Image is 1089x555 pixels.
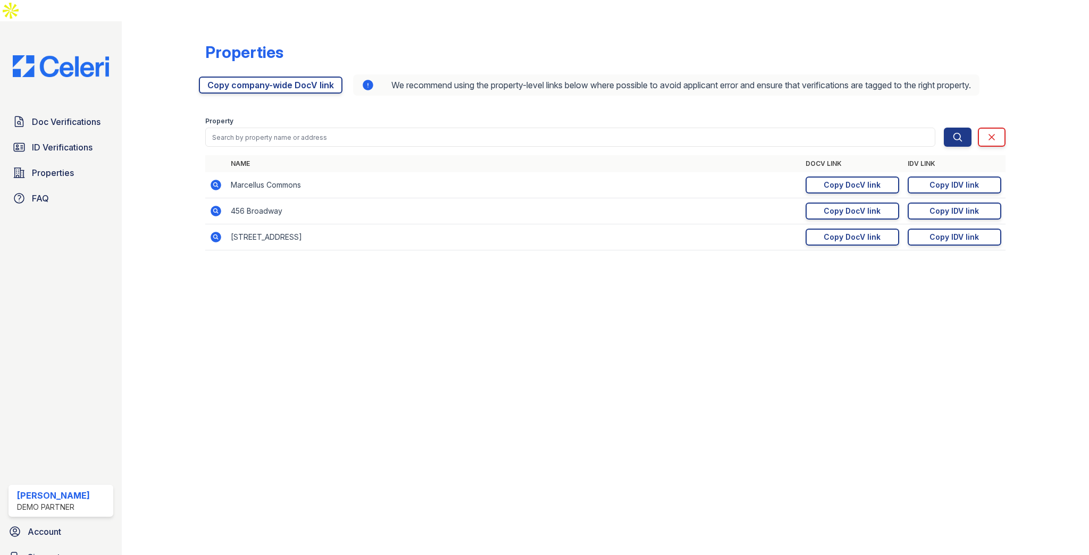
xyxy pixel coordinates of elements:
[9,188,113,209] a: FAQ
[4,521,118,542] a: Account
[801,155,903,172] th: DocV Link
[908,229,1001,246] a: Copy IDV link
[929,180,979,190] div: Copy IDV link
[9,162,113,183] a: Properties
[353,74,979,96] div: We recommend using the property-level links below where possible to avoid applicant error and ens...
[903,155,1006,172] th: IDV Link
[9,137,113,158] a: ID Verifications
[227,155,801,172] th: Name
[9,111,113,132] a: Doc Verifications
[929,206,979,216] div: Copy IDV link
[205,43,283,62] div: Properties
[824,232,881,242] div: Copy DocV link
[199,77,342,94] a: Copy company-wide DocV link
[32,166,74,179] span: Properties
[32,192,49,205] span: FAQ
[227,224,801,250] td: [STREET_ADDRESS]
[227,172,801,198] td: Marcellus Commons
[32,115,100,128] span: Doc Verifications
[806,176,899,194] a: Copy DocV link
[205,117,233,125] label: Property
[929,232,979,242] div: Copy IDV link
[806,229,899,246] a: Copy DocV link
[32,141,93,154] span: ID Verifications
[227,198,801,224] td: 456 Broadway
[908,203,1001,220] a: Copy IDV link
[17,489,90,502] div: [PERSON_NAME]
[908,176,1001,194] a: Copy IDV link
[806,203,899,220] a: Copy DocV link
[17,502,90,512] div: Demo Partner
[4,55,118,77] img: CE_Logo_Blue-a8612792a0a2168367f1c8372b55b34899dd931a85d93a1a3d3e32e68fde9ad4.png
[205,128,935,147] input: Search by property name or address
[28,525,61,538] span: Account
[824,206,881,216] div: Copy DocV link
[824,180,881,190] div: Copy DocV link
